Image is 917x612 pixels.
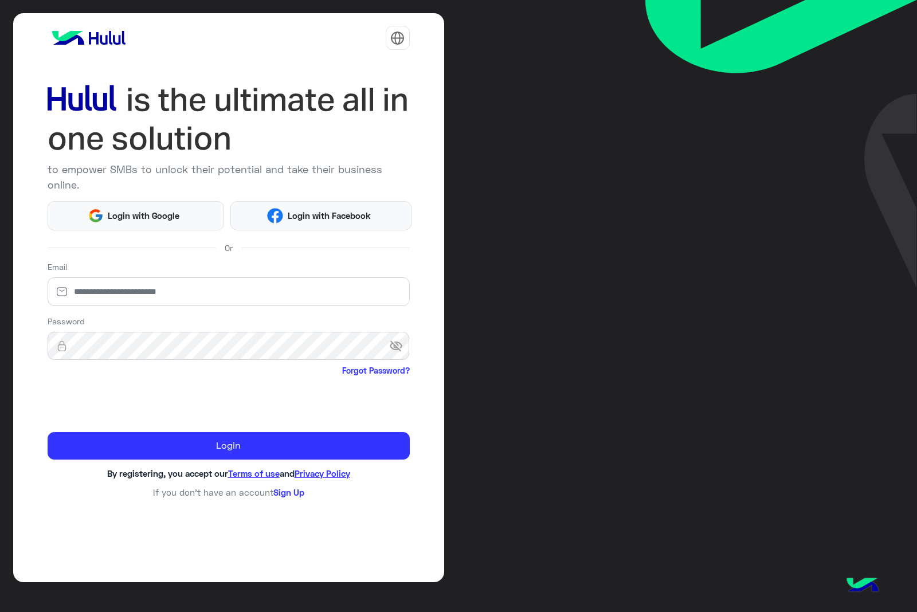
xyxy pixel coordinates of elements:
img: lock [48,340,76,352]
span: By registering, you accept our [107,468,228,478]
a: Privacy Policy [295,468,350,478]
span: visibility_off [389,336,410,356]
iframe: reCAPTCHA [48,379,222,423]
p: to empower SMBs to unlock their potential and take their business online. [48,162,410,193]
img: hulul-logo.png [842,566,883,606]
button: Login [48,432,410,460]
span: and [280,468,295,478]
label: Email [48,261,67,273]
button: Login with Facebook [230,201,412,230]
span: Login with Google [104,209,184,222]
h6: If you don’t have an account [48,487,410,497]
a: Terms of use [228,468,280,478]
img: Google [88,208,104,224]
span: Login with Facebook [283,209,375,222]
span: Or [225,242,233,254]
img: tab [390,31,405,45]
img: logo [48,26,130,49]
button: Login with Google [48,201,225,230]
img: Facebook [267,208,283,224]
img: email [48,286,76,297]
a: Forgot Password? [342,364,410,376]
label: Password [48,315,85,327]
a: Sign Up [273,487,304,497]
img: hululLoginTitle_EN.svg [48,80,410,158]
